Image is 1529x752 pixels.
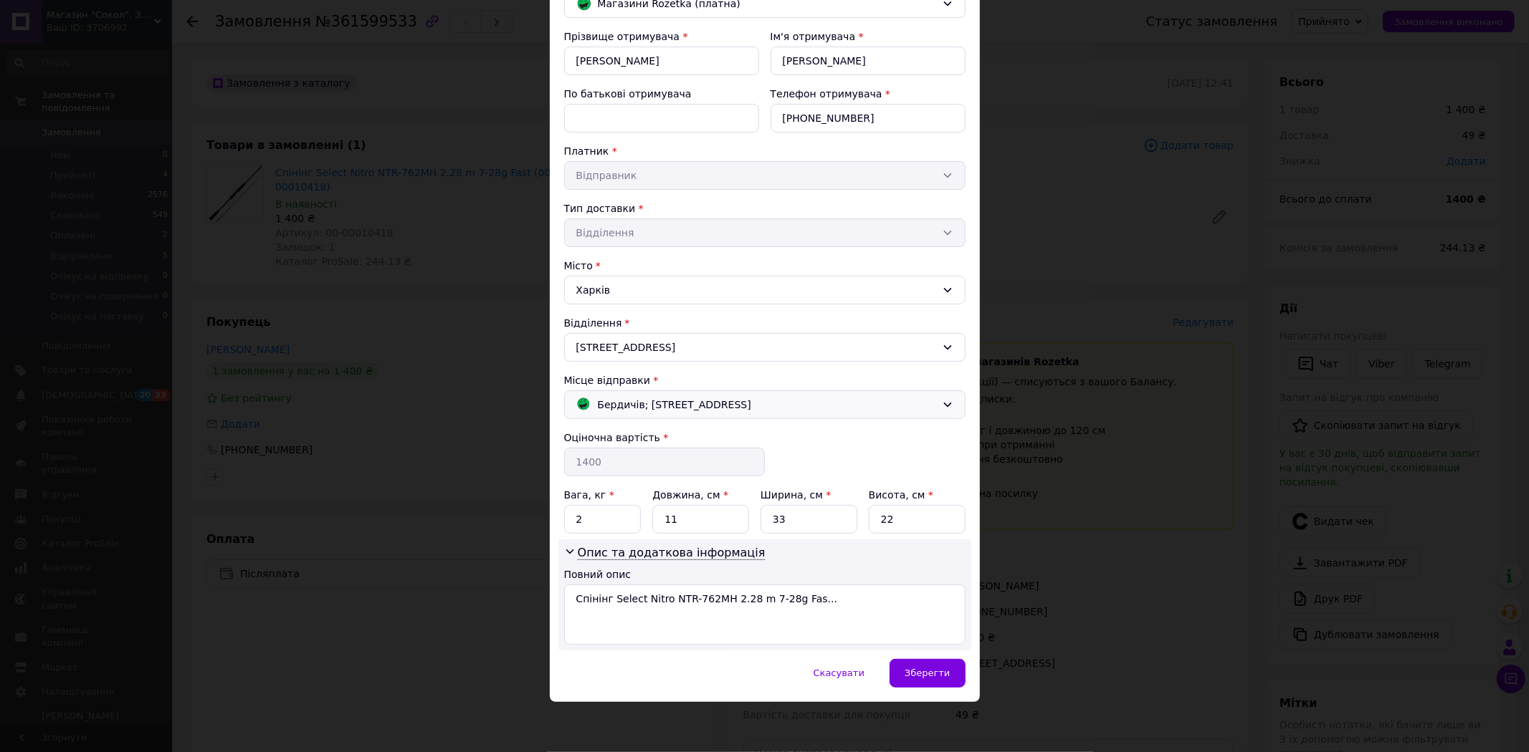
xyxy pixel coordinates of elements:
label: По батькові отримувача [564,88,692,100]
span: Опис та додаткова інформація [578,546,766,560]
label: Оціночна вартість [564,432,660,443]
textarea: Спінінг Select Nitro NTR-762MH 2.28 m 7-28g Fas... [564,584,966,645]
div: Харків [564,276,966,304]
input: +380 [771,104,966,132]
label: Повний опис [564,569,632,580]
div: Місто [564,259,966,273]
label: Довжина, см [652,489,728,501]
div: [STREET_ADDRESS] [564,333,966,362]
div: Місце відправки [564,373,966,387]
label: Прізвище отримувача [564,31,680,42]
div: Тип доставки [564,201,966,216]
label: Висота, см [869,489,933,501]
span: Скасувати [814,667,864,678]
div: Платник [564,144,966,158]
label: Телефон отримувача [771,88,882,100]
label: Вага, кг [564,489,614,501]
label: Ім'я отримувача [771,31,856,42]
label: Ширина, см [761,489,831,501]
span: Бердичів; [STREET_ADDRESS] [598,397,751,413]
span: Зберегти [905,667,950,678]
div: Відділення [564,316,966,330]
